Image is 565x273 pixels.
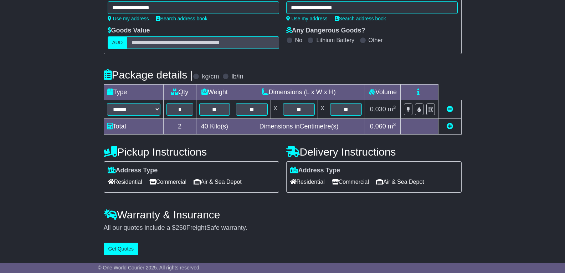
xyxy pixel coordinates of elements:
span: 40 [201,123,208,130]
td: Dimensions (L x W x H) [233,85,365,100]
span: m [388,123,396,130]
span: Commercial [149,176,186,187]
span: 0.030 [370,106,386,113]
td: Kilo(s) [196,119,233,135]
label: Other [369,37,383,44]
td: Total [104,119,163,135]
span: 0.060 [370,123,386,130]
h4: Package details | [104,69,193,81]
label: Any Dangerous Goods? [286,27,365,35]
label: Goods Value [108,27,150,35]
label: kg/cm [202,73,219,81]
span: Residential [108,176,142,187]
td: x [271,100,280,119]
span: Air & Sea Depot [376,176,424,187]
td: Qty [163,85,196,100]
a: Search address book [335,16,386,21]
a: Use my address [108,16,149,21]
span: 250 [176,224,186,231]
td: 2 [163,119,196,135]
button: Get Quotes [104,243,139,255]
label: Address Type [108,167,158,175]
a: Use my address [286,16,328,21]
a: Remove this item [447,106,453,113]
sup: 3 [393,105,396,110]
label: No [295,37,302,44]
td: Volume [365,85,401,100]
td: Weight [196,85,233,100]
td: Dimensions in Centimetre(s) [233,119,365,135]
div: All our quotes include a $ FreightSafe warranty. [104,224,462,232]
label: lb/in [231,73,243,81]
span: m [388,106,396,113]
label: AUD [108,36,128,49]
span: Air & Sea Depot [194,176,242,187]
a: Search address book [156,16,207,21]
td: x [318,100,327,119]
label: Address Type [290,167,340,175]
label: Lithium Battery [316,37,354,44]
span: Residential [290,176,325,187]
a: Add new item [447,123,453,130]
span: Commercial [332,176,369,187]
span: © One World Courier 2025. All rights reserved. [98,265,201,271]
td: Type [104,85,163,100]
sup: 3 [393,122,396,127]
h4: Pickup Instructions [104,146,279,158]
h4: Warranty & Insurance [104,209,462,221]
h4: Delivery Instructions [286,146,462,158]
